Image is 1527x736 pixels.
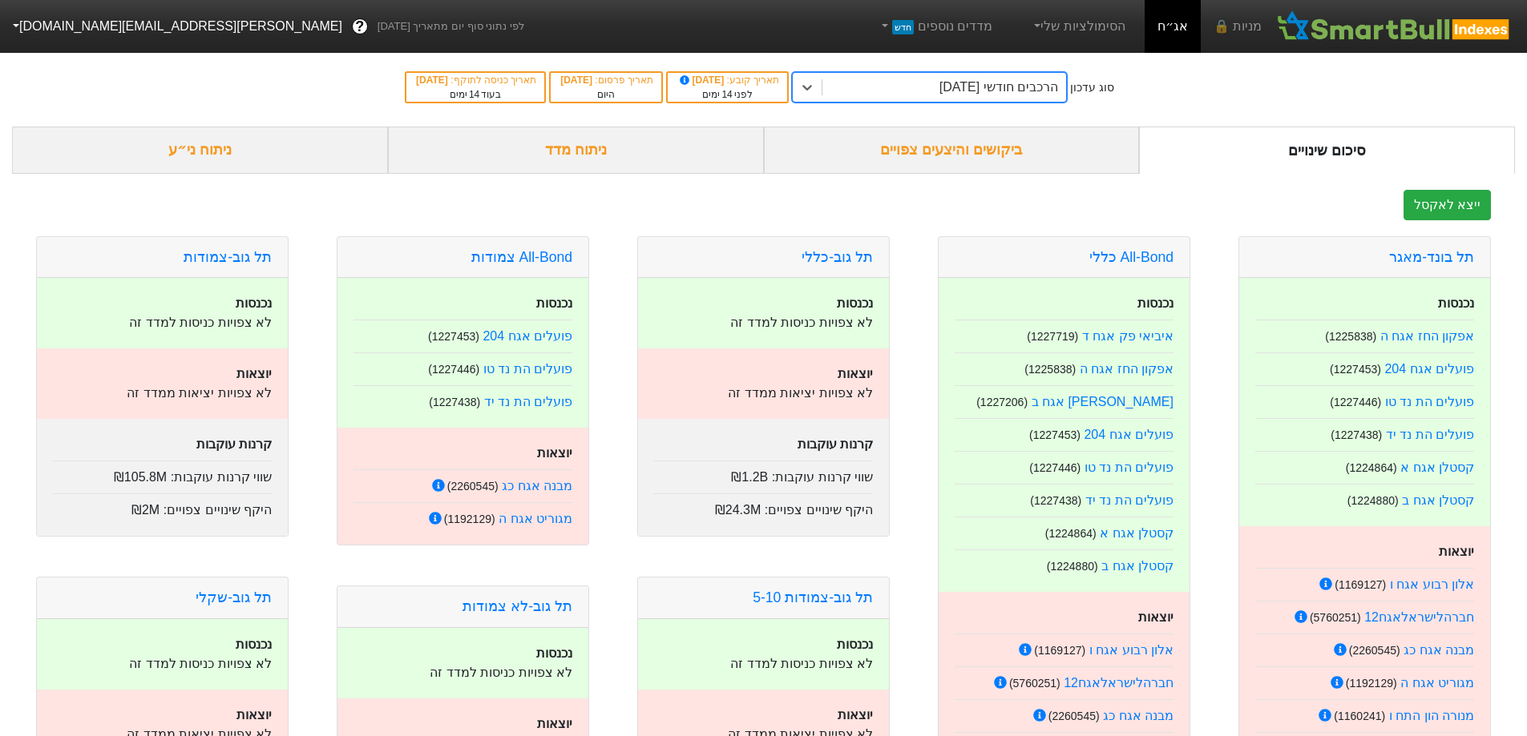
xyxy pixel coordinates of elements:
small: ( 2260545 ) [1048,710,1100,722]
div: ביקושים והיצעים צפויים [764,127,1140,174]
button: ייצא לאקסל [1404,190,1491,220]
strong: יוצאות [838,708,873,722]
small: ( 2260545 ) [1349,644,1400,657]
strong: נכנסות [536,296,572,310]
a: מנורה הון התח ו [1389,709,1474,722]
small: ( 1225838 ) [1024,363,1076,376]
a: מדדים נוספיםחדש [871,10,999,42]
strong: יוצאות [236,708,272,722]
p: לא צפויות יציאות ממדד זה [654,384,873,403]
strong: יוצאות [838,367,873,380]
a: פועלים הת נד יד [1085,493,1174,507]
small: ( 1224864 ) [1346,461,1397,474]
a: קסטלן אגח א [1400,461,1474,474]
a: אלון רבוע אגח ו [1390,577,1474,591]
a: מגוריט אגח ה [499,512,572,525]
small: ( 1227446 ) [428,363,479,376]
a: פועלים אגח 204 [483,329,572,343]
small: ( 1227438 ) [1331,428,1382,441]
small: ( 1224880 ) [1347,494,1399,507]
p: לא צפויות כניסות למדד זה [654,313,873,332]
a: אפקון החז אגח ה [1380,329,1474,343]
a: אלון רבוע אגח ו [1089,643,1174,657]
a: קסטלן אגח ב [1101,559,1174,573]
span: [DATE] [560,74,595,86]
span: [DATE] [677,74,727,86]
a: תל גוב-צמודות 5-10 [753,589,873,605]
strong: יוצאות [236,367,272,380]
p: לא צפויות כניסות למדד זה [654,654,873,674]
a: All-Bond כללי [1089,249,1174,265]
a: איביאי פק אגח ד [1082,329,1174,343]
a: פועלים אגח 204 [1084,428,1174,441]
div: לפני ימים [676,87,779,102]
span: ₪1.2B [731,470,768,484]
span: ₪105.8M [114,470,167,484]
strong: יוצאות [1439,545,1474,558]
a: קסטלן אגח ב [1402,493,1474,507]
small: ( 2260545 ) [447,480,499,493]
p: לא צפויות כניסות למדד זה [353,663,572,682]
div: הרכבים חודשי [DATE] [939,78,1058,97]
small: ( 1169127 ) [1335,578,1386,591]
a: [PERSON_NAME] אגח ב [1032,395,1174,408]
a: חברהלישראלאגח12 [1364,610,1474,624]
p: לא צפויות כניסות למדד זה [53,313,272,332]
small: ( 1227206 ) [976,396,1028,408]
strong: נכנסות [536,646,572,660]
span: היום [597,89,615,100]
div: סוג עדכון [1070,79,1114,96]
strong: קרנות עוקבות [196,437,272,451]
small: ( 1227438 ) [1030,494,1081,507]
div: היקף שינויים צפויים : [53,493,272,520]
div: סיכום שינויים [1139,127,1515,174]
a: הסימולציות שלי [1024,10,1132,42]
small: ( 1192129 ) [1346,677,1397,690]
div: ניתוח מדד [388,127,764,174]
div: תאריך פרסום : [559,73,653,87]
a: All-Bond צמודות [471,249,572,265]
span: 14 [469,89,479,100]
span: 14 [721,89,732,100]
div: בעוד ימים [414,87,536,102]
a: מבנה אגח כג [1404,643,1474,657]
strong: נכנסות [1137,296,1174,310]
small: ( 5760251 ) [1009,677,1060,690]
img: SmartBull [1275,10,1514,42]
strong: נכנסות [837,637,873,651]
small: ( 5760251 ) [1310,611,1361,624]
span: חדש [892,20,914,34]
a: אפקון החז אגח ה [1080,362,1174,376]
a: פועלים הת נד יד [1386,428,1474,441]
a: פועלים הת נד טו [483,362,572,376]
a: קסטלן אגח א [1100,526,1174,540]
a: פועלים הת נד יד [484,395,572,408]
div: היקף שינויים צפויים : [654,493,873,520]
small: ( 1227719 ) [1027,330,1078,343]
div: תאריך קובע : [676,73,779,87]
a: תל גוב-לא צמודות [463,598,572,614]
a: תל גוב-כללי [802,249,873,265]
a: תל גוב-צמודות [184,249,272,265]
strong: קרנות עוקבות [798,437,873,451]
small: ( 1225838 ) [1325,330,1376,343]
span: ₪24.3M [715,503,761,517]
div: שווי קרנות עוקבות : [654,461,873,487]
a: פועלים הת נד טו [1085,461,1174,474]
a: חברהלישראלאגח12 [1064,676,1174,690]
span: [DATE] [416,74,450,86]
a: תל בונד-מאגר [1389,249,1474,265]
strong: נכנסות [837,296,873,310]
span: ? [355,16,364,38]
small: ( 1227453 ) [1029,428,1081,441]
strong: יוצאות [1138,610,1174,624]
strong: יוצאות [537,717,572,730]
small: ( 1160241 ) [1334,710,1385,722]
a: מבנה אגח כג [1103,709,1174,722]
a: מבנה אגח כג [502,479,572,493]
small: ( 1169127 ) [1034,644,1085,657]
a: פועלים הת נד טו [1385,395,1474,408]
span: לפי נתוני סוף יום מתאריך [DATE] [378,18,524,34]
strong: נכנסות [236,296,272,310]
div: ניתוח ני״ע [12,127,388,174]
